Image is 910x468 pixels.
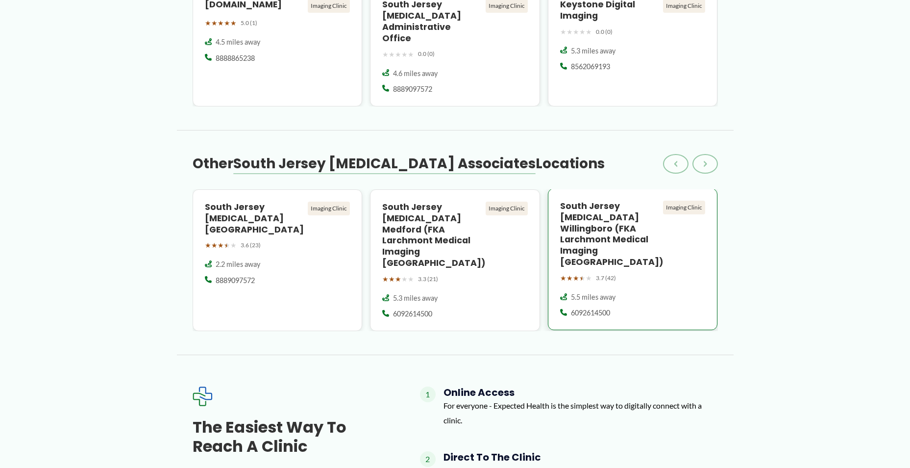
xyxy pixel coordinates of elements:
span: ★ [401,273,408,286]
span: 8889097572 [393,84,432,94]
button: › [692,154,718,174]
span: ★ [205,239,211,252]
span: 2 [420,451,436,467]
h4: Direct to the Clinic [443,451,718,463]
div: Imaging Clinic [308,202,350,215]
span: ★ [218,17,224,29]
span: 1 [420,387,436,402]
span: ★ [560,26,566,38]
span: 3.7 (42) [596,273,616,284]
span: ★ [230,239,237,252]
span: 5.0 (1) [241,18,257,28]
span: › [703,158,707,170]
span: 5.3 miles away [571,46,615,56]
span: 5.5 miles away [571,292,615,302]
span: ★ [224,239,230,252]
span: 3.6 (23) [241,240,261,251]
span: ★ [566,26,573,38]
span: ★ [218,239,224,252]
span: ★ [230,17,237,29]
span: 8562069193 [571,62,610,72]
span: ‹ [674,158,678,170]
span: ★ [573,26,579,38]
a: South Jersey [MEDICAL_DATA] Medford (FKA Larchmont Medical Imaging [GEOGRAPHIC_DATA]) Imaging Cli... [370,189,540,331]
span: 5.3 miles away [393,293,438,303]
span: ★ [579,26,586,38]
h4: South Jersey [MEDICAL_DATA] Medford (FKA Larchmont Medical Imaging [GEOGRAPHIC_DATA]) [382,202,482,269]
span: 4.6 miles away [393,69,438,78]
span: 8888865238 [216,53,255,63]
h4: South Jersey [MEDICAL_DATA] Willingboro (FKA Larchmont Medical Imaging [GEOGRAPHIC_DATA]) [560,201,660,268]
span: 8889097572 [216,276,255,286]
span: ★ [573,272,579,285]
span: ★ [395,48,401,61]
div: Imaging Clinic [486,202,528,215]
span: ★ [224,17,230,29]
span: ★ [211,239,218,252]
span: 0.0 (0) [418,49,435,59]
h4: Online Access [443,387,718,398]
p: For everyone - Expected Health is the simplest way to digitally connect with a clinic. [443,398,718,427]
span: 0.0 (0) [596,26,613,37]
span: ★ [579,272,586,285]
span: ★ [401,48,408,61]
span: ★ [566,272,573,285]
span: South Jersey [MEDICAL_DATA] Associates [233,154,536,173]
span: 6092614500 [393,309,432,319]
span: ★ [395,273,401,286]
span: 4.5 miles away [216,37,260,47]
a: South Jersey [MEDICAL_DATA] Willingboro (FKA Larchmont Medical Imaging [GEOGRAPHIC_DATA]) Imaging... [548,189,718,331]
h3: The Easiest Way to Reach a Clinic [193,418,389,456]
a: South Jersey [MEDICAL_DATA] [GEOGRAPHIC_DATA] Imaging Clinic ★★★★★ 3.6 (23) 2.2 miles away 888909... [193,189,363,331]
span: ★ [586,272,592,285]
button: ‹ [663,154,689,174]
span: 6092614500 [571,308,610,318]
span: ★ [560,272,566,285]
h3: Other Locations [193,155,605,173]
span: ★ [408,48,414,61]
span: ★ [382,48,389,61]
span: ★ [205,17,211,29]
span: 2.2 miles away [216,260,260,269]
span: ★ [408,273,414,286]
div: Imaging Clinic [663,201,705,214]
span: ★ [586,26,592,38]
img: Expected Healthcare Logo [193,387,212,406]
span: 3.3 (21) [418,274,438,285]
span: ★ [211,17,218,29]
span: ★ [389,48,395,61]
span: ★ [389,273,395,286]
h4: South Jersey [MEDICAL_DATA] [GEOGRAPHIC_DATA] [205,202,304,235]
span: ★ [382,273,389,286]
